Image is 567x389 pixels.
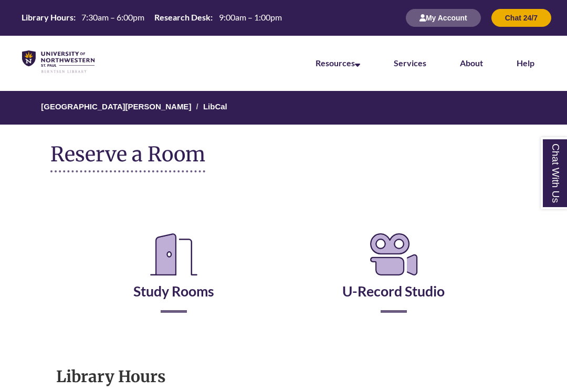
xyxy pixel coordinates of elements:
div: Reserve a Room [50,199,517,344]
h1: Reserve a Room [50,143,205,172]
a: LibCal [203,102,227,111]
table: Hours Today [17,12,286,23]
a: Services [394,58,426,68]
h1: Library Hours [56,366,511,386]
nav: Breadcrumb [50,91,517,125]
img: UNWSP Library Logo [22,50,94,74]
th: Research Desk: [150,12,214,23]
a: Help [517,58,534,68]
button: Chat 24/7 [491,9,551,27]
a: [GEOGRAPHIC_DATA][PERSON_NAME] [41,102,191,111]
a: Resources [316,58,360,68]
a: Hours Today [17,12,286,24]
a: Chat 24/7 [491,13,551,22]
a: Study Rooms [133,257,214,300]
button: My Account [406,9,481,27]
span: 7:30am – 6:00pm [81,12,144,22]
a: My Account [406,13,481,22]
a: About [460,58,483,68]
span: 9:00am – 1:00pm [219,12,282,22]
th: Library Hours: [17,12,77,23]
a: U-Record Studio [342,257,445,300]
